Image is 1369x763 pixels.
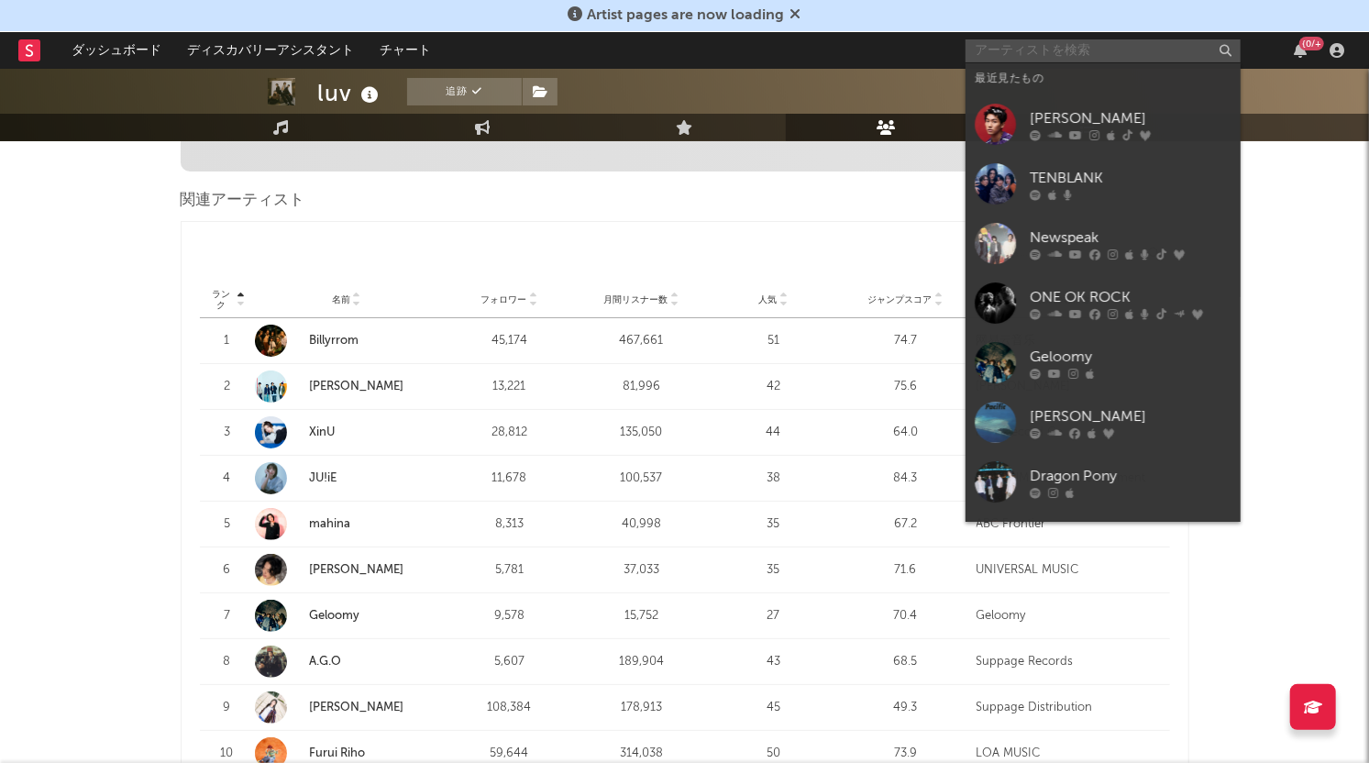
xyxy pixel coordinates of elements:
[209,607,246,625] div: 7
[448,653,571,671] div: 5,607
[580,424,703,442] div: 135,050
[1030,227,1231,249] div: Newspeak
[712,699,835,717] div: 45
[255,646,439,678] a: A.G.O
[310,747,366,759] a: Furui Riho
[310,518,351,530] a: mahina
[977,699,1161,717] div: Suppage Distribution
[1294,43,1307,58] button: {0/+
[580,607,703,625] div: 15,752
[977,607,1161,625] div: Geloomy
[209,289,235,311] span: ランク
[712,424,835,442] div: 44
[580,699,703,717] div: 178,913
[580,561,703,580] div: 37,033
[977,745,1161,763] div: LOA MUSIC
[845,745,967,763] div: 73.9
[845,561,967,580] div: 71.6
[845,699,967,717] div: 49.3
[712,653,835,671] div: 43
[332,294,350,305] span: 名前
[310,472,337,484] a: JU!iE
[966,214,1241,273] a: Newspeak
[712,332,835,350] div: 51
[580,745,703,763] div: 314,038
[588,8,785,23] span: Artist pages are now loading
[1299,37,1324,50] div: {0/+
[868,294,933,305] span: ジャンプスコア
[977,653,1161,671] div: Suppage Records
[845,470,967,488] div: 84.3
[481,294,527,305] span: フォロワー
[1030,346,1231,368] div: Geloomy
[966,393,1241,452] a: [PERSON_NAME]
[255,325,439,357] a: Billyrrom
[712,745,835,763] div: 50
[966,94,1241,154] a: [PERSON_NAME]
[580,378,703,396] div: 81,996
[845,607,967,625] div: 70.4
[580,332,703,350] div: 467,661
[580,653,703,671] div: 189,904
[580,470,703,488] div: 100,537
[966,273,1241,333] a: ONE OK ROCK
[712,378,835,396] div: 42
[310,564,404,576] a: [PERSON_NAME]
[181,190,305,212] span: 関連アーティスト
[966,452,1241,512] a: Dragon Pony
[209,424,246,442] div: 3
[845,378,967,396] div: 75.6
[255,600,439,632] a: Geloomy
[209,699,246,717] div: 9
[255,462,439,494] a: JU!iE
[367,32,444,69] a: チャート
[845,424,967,442] div: 64.0
[977,561,1161,580] div: UNIVERSAL MUSIC
[255,370,439,403] a: [PERSON_NAME]
[966,39,1241,62] input: アーティストを検索
[209,515,246,534] div: 5
[448,515,571,534] div: 8,313
[310,335,359,347] a: Billyrrom
[604,294,668,305] span: 月間リスナー数
[790,8,801,23] span: 却下する
[448,470,571,488] div: 11,678
[845,515,967,534] div: 67.2
[448,332,571,350] div: 45,174
[448,699,571,717] div: 108,384
[712,561,835,580] div: 35
[1030,167,1231,189] div: TENBLANK
[845,653,967,671] div: 68.5
[712,515,835,534] div: 35
[310,702,404,713] a: [PERSON_NAME]
[1030,107,1231,129] div: [PERSON_NAME]
[845,332,967,350] div: 74.7
[448,424,571,442] div: 28,812
[209,561,246,580] div: 6
[1030,405,1231,427] div: [PERSON_NAME]
[255,508,439,540] a: mahina
[448,378,571,396] div: 13,221
[59,32,174,69] a: ダッシュボード
[318,78,384,108] div: luv
[310,610,360,622] a: Geloomy
[966,512,1241,571] a: i-dle
[1030,286,1231,308] div: ONE OK ROCK
[174,32,367,69] a: ディスカバリーアシスタント
[712,607,835,625] div: 27
[977,515,1161,534] div: ABC Frontier
[975,68,1231,90] div: 最近見たもの
[448,607,571,625] div: 9,578
[580,515,703,534] div: 40,998
[209,745,246,763] div: 10
[310,656,342,668] a: A.G.O
[407,78,522,105] button: 追跡
[209,653,246,671] div: 8
[759,294,778,305] span: 人気
[966,333,1241,393] a: Geloomy
[966,154,1241,214] a: TENBLANK
[712,470,835,488] div: 38
[448,745,571,763] div: 59,644
[255,554,439,586] a: [PERSON_NAME]
[209,332,246,350] div: 1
